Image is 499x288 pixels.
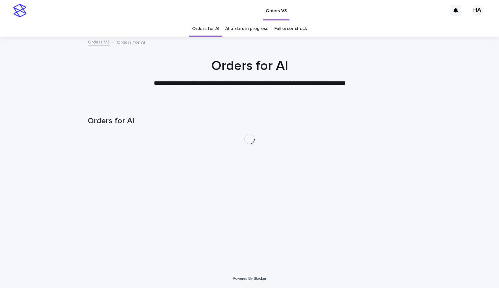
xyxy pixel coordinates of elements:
[192,21,219,37] a: Orders for AI
[88,116,411,126] h1: Orders for AI
[233,276,266,280] a: Powered By Stacker
[225,21,268,37] a: AI orders in progress
[274,21,307,37] a: Full order check
[13,4,26,17] img: stacker-logo-s-only.png
[117,38,145,45] p: Orders for AI
[88,38,110,45] a: Orders V3
[88,58,411,74] h1: Orders for AI
[472,5,482,16] div: HA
